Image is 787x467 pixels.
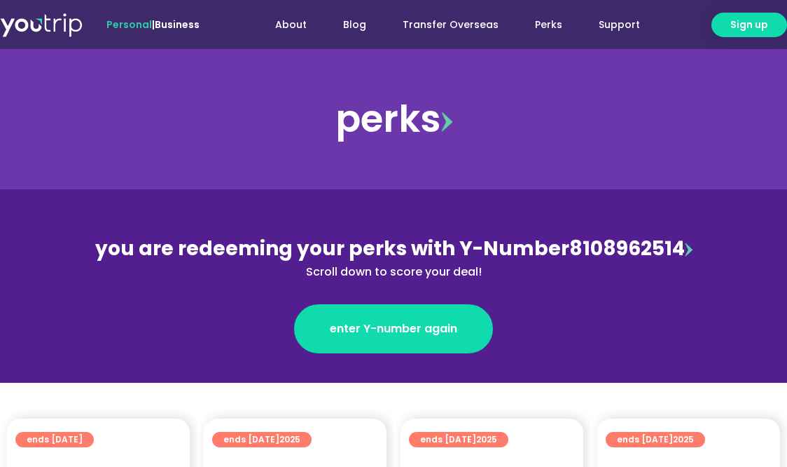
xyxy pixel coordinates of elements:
[106,18,200,32] span: |
[27,432,83,447] span: ends [DATE]
[711,13,787,37] a: Sign up
[730,18,768,32] span: Sign up
[106,18,152,32] span: Personal
[384,12,517,38] a: Transfer Overseas
[476,433,497,445] span: 2025
[580,12,658,38] a: Support
[294,304,493,353] a: enter Y-number again
[257,12,325,38] a: About
[279,433,300,445] span: 2025
[90,264,697,280] div: Scroll down to score your deal!
[90,234,697,280] div: 8108962514
[617,432,694,447] span: ends [DATE]
[673,433,694,445] span: 2025
[409,432,508,447] a: ends [DATE]2025
[420,432,497,447] span: ends [DATE]
[155,18,200,32] a: Business
[95,235,569,262] span: you are redeeming your perks with Y-Number
[223,432,300,447] span: ends [DATE]
[606,432,705,447] a: ends [DATE]2025
[235,12,657,38] nav: Menu
[330,320,457,337] span: enter Y-number again
[325,12,384,38] a: Blog
[15,432,94,447] a: ends [DATE]
[517,12,580,38] a: Perks
[212,432,312,447] a: ends [DATE]2025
